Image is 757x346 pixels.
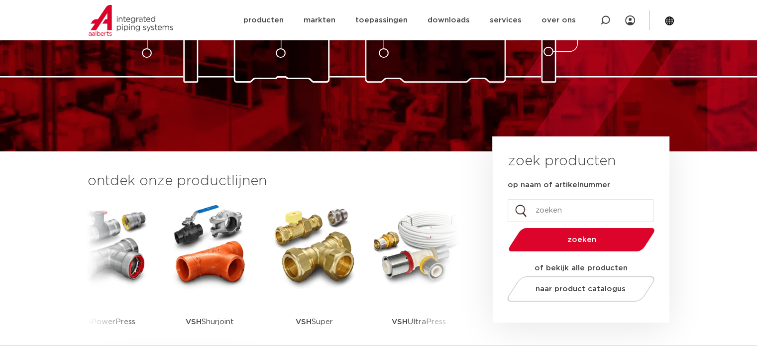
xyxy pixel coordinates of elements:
[508,151,616,171] h3: zoek producten
[504,276,657,302] a: naar product catalogus
[534,236,629,243] span: zoeken
[88,171,459,191] h3: ontdek onze productlijnen
[535,264,628,272] strong: of bekijk alle producten
[392,318,408,326] strong: VSH
[186,318,202,326] strong: VSH
[508,199,654,222] input: zoeken
[536,285,626,293] span: naar product catalogus
[508,180,610,190] label: op naam of artikelnummer
[296,318,312,326] strong: VSH
[504,227,658,252] button: zoeken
